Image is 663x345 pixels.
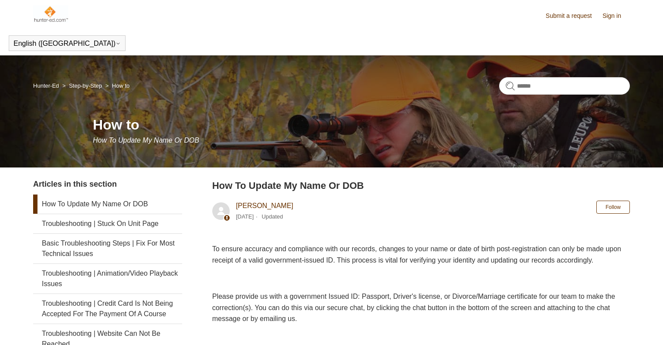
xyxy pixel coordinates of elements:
button: English ([GEOGRAPHIC_DATA]) [14,40,121,48]
time: 04/08/2025, 13:08 [236,213,254,220]
a: Troubleshooting | Stuck On Unit Page [33,214,182,233]
a: Hunter-Ed [33,82,59,89]
li: Step-by-Step [61,82,104,89]
input: Search [499,77,630,95]
li: Hunter-Ed [33,82,61,89]
a: Submit a request [546,11,601,20]
li: How to [104,82,130,89]
li: Updated [262,213,283,220]
a: How to [112,82,129,89]
h1: How to [93,114,630,135]
a: Step-by-Step [69,82,102,89]
a: How To Update My Name Or DOB [33,195,182,214]
a: Troubleshooting | Credit Card Is Not Being Accepted For The Payment Of A Course [33,294,182,324]
p: To ensure accuracy and compliance with our records, changes to your name or date of birth post-re... [212,243,630,266]
span: Articles in this section [33,180,117,188]
img: Hunter-Ed Help Center home page [33,5,68,23]
button: Follow Article [596,201,630,214]
a: Troubleshooting | Animation/Video Playback Issues [33,264,182,294]
a: Basic Troubleshooting Steps | Fix For Most Technical Issues [33,234,182,263]
a: [PERSON_NAME] [236,202,293,209]
span: Please provide us with a government Issued ID: Passport, Driver's license, or Divorce/Marriage ce... [212,293,615,322]
a: Sign in [602,11,630,20]
h2: How To Update My Name Or DOB [212,178,630,193]
span: How To Update My Name Or DOB [93,137,199,144]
